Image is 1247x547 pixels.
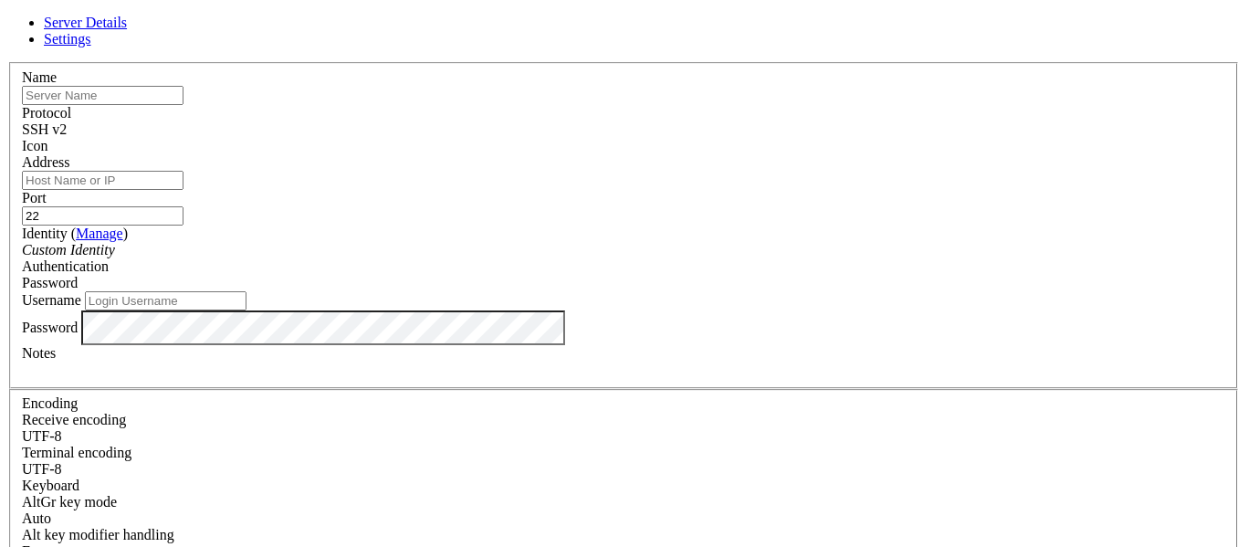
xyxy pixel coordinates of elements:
[22,226,128,241] label: Identity
[22,445,131,460] label: The default terminal encoding. ISO-2022 enables character map translations (like graphics maps). ...
[22,258,109,274] label: Authentication
[22,86,183,105] input: Server Name
[71,226,128,241] span: ( )
[22,428,1225,445] div: UTF-8
[22,510,1225,527] div: Auto
[22,275,78,290] span: Password
[85,291,246,310] input: Login Username
[22,171,183,190] input: Host Name or IP
[22,121,67,137] span: SSH v2
[22,461,62,477] span: UTF-8
[22,275,1225,291] div: Password
[22,138,47,153] label: Icon
[22,345,56,361] label: Notes
[22,190,47,205] label: Port
[22,412,126,427] label: Set the expected encoding for data received from the host. If the encodings do not match, visual ...
[22,121,1225,138] div: SSH v2
[22,428,62,444] span: UTF-8
[22,478,79,493] label: Keyboard
[22,319,78,334] label: Password
[22,494,117,510] label: Set the expected encoding for data received from the host. If the encodings do not match, visual ...
[22,292,81,308] label: Username
[22,510,51,526] span: Auto
[22,206,183,226] input: Port Number
[22,242,115,258] i: Custom Identity
[22,242,1225,258] div: Custom Identity
[44,15,127,30] a: Server Details
[76,226,123,241] a: Manage
[22,69,57,85] label: Name
[22,461,1225,478] div: UTF-8
[22,527,174,542] label: Controls how the Alt key is handled. Escape: Send an ESC prefix. 8-Bit: Add 128 to the typed char...
[22,105,71,121] label: Protocol
[22,154,69,170] label: Address
[44,31,91,47] a: Settings
[22,395,78,411] label: Encoding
